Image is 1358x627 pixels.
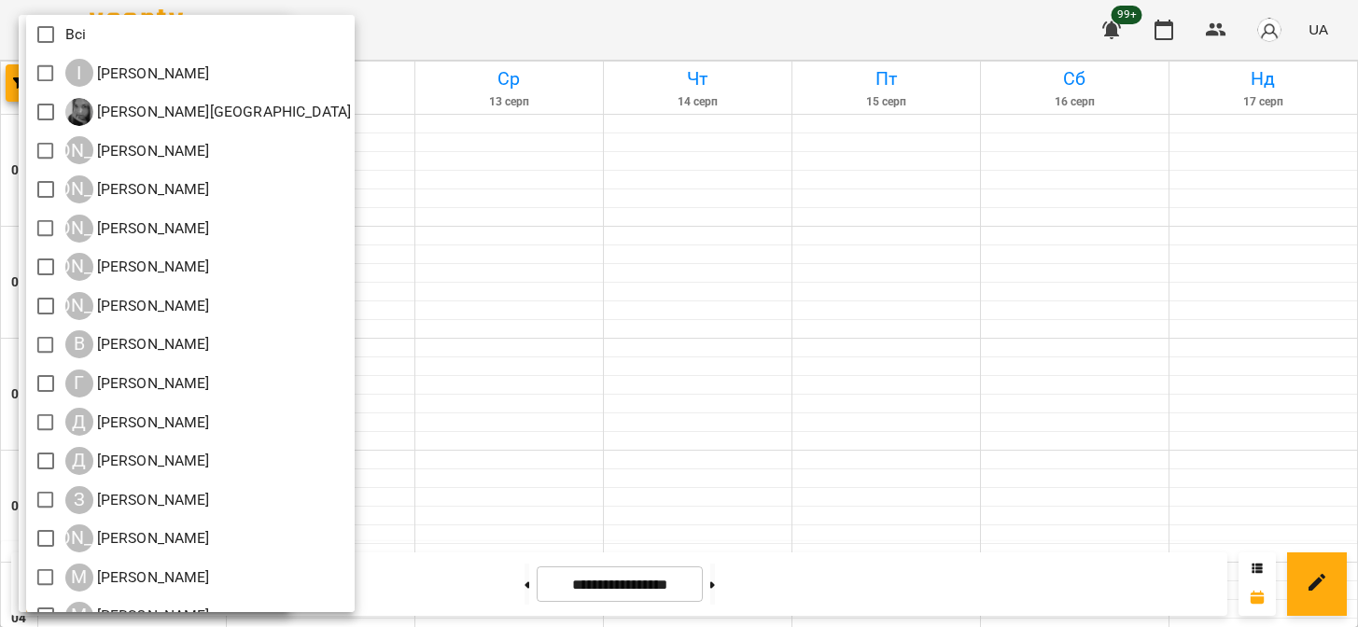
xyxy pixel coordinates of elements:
[93,372,210,395] p: [PERSON_NAME]
[65,564,210,592] div: Максим Сідєльніков
[65,330,210,358] a: В [PERSON_NAME]
[65,408,210,436] div: Дарʼя Власенко
[65,253,210,281] div: Анна-Марія Фудалі
[65,408,210,436] a: Д [PERSON_NAME]
[93,333,210,355] p: [PERSON_NAME]
[65,136,93,164] div: [PERSON_NAME]
[65,369,210,397] div: Галина Кусень
[93,489,210,511] p: [PERSON_NAME]
[93,63,210,85] p: [PERSON_NAME]
[93,450,210,472] p: [PERSON_NAME]
[65,369,210,397] a: Г [PERSON_NAME]
[93,295,210,317] p: [PERSON_NAME]
[65,175,93,203] div: [PERSON_NAME]
[65,524,210,552] a: [PERSON_NAME] [PERSON_NAME]
[65,564,93,592] div: М
[65,23,86,46] p: Всі
[93,178,210,201] p: [PERSON_NAME]
[65,330,93,358] div: В
[65,59,210,87] a: І [PERSON_NAME]
[65,564,210,592] a: М [PERSON_NAME]
[93,256,210,278] p: [PERSON_NAME]
[65,215,210,243] a: [PERSON_NAME] [PERSON_NAME]
[65,253,93,281] div: [PERSON_NAME]
[65,136,210,164] a: [PERSON_NAME] [PERSON_NAME]
[65,292,93,320] div: [PERSON_NAME]
[65,215,210,243] div: Анна Грицунова
[93,101,352,123] p: [PERSON_NAME][GEOGRAPHIC_DATA]
[65,59,93,87] div: І
[65,292,210,320] a: [PERSON_NAME] [PERSON_NAME]
[65,253,210,281] a: [PERSON_NAME] [PERSON_NAME]
[65,369,93,397] div: Г
[93,527,210,550] p: [PERSON_NAME]
[93,217,210,240] p: [PERSON_NAME]
[65,175,210,203] a: [PERSON_NAME] [PERSON_NAME]
[65,175,210,203] div: Анастасія Сокол
[65,215,93,243] div: [PERSON_NAME]
[65,136,210,164] div: Анастасія Мотасова
[65,98,93,126] img: А
[93,411,210,434] p: [PERSON_NAME]
[65,98,352,126] div: Анастасія Загороднюк
[93,140,210,162] p: [PERSON_NAME]
[93,566,210,589] p: [PERSON_NAME]
[65,447,93,475] div: Д
[65,98,352,126] a: А [PERSON_NAME][GEOGRAPHIC_DATA]
[93,605,210,627] p: [PERSON_NAME]
[65,408,93,436] div: Д
[65,486,93,514] div: З
[65,447,210,475] a: Д [PERSON_NAME]
[65,486,210,514] div: Зоя Коновал
[65,59,210,87] div: Ірина Волкова
[65,447,210,475] div: Дарʼя Ворожко
[65,486,210,514] a: З [PERSON_NAME]
[65,330,210,358] div: Вікторія Бут
[65,524,210,552] div: Крайнов Костянтин
[65,524,93,552] div: [PERSON_NAME]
